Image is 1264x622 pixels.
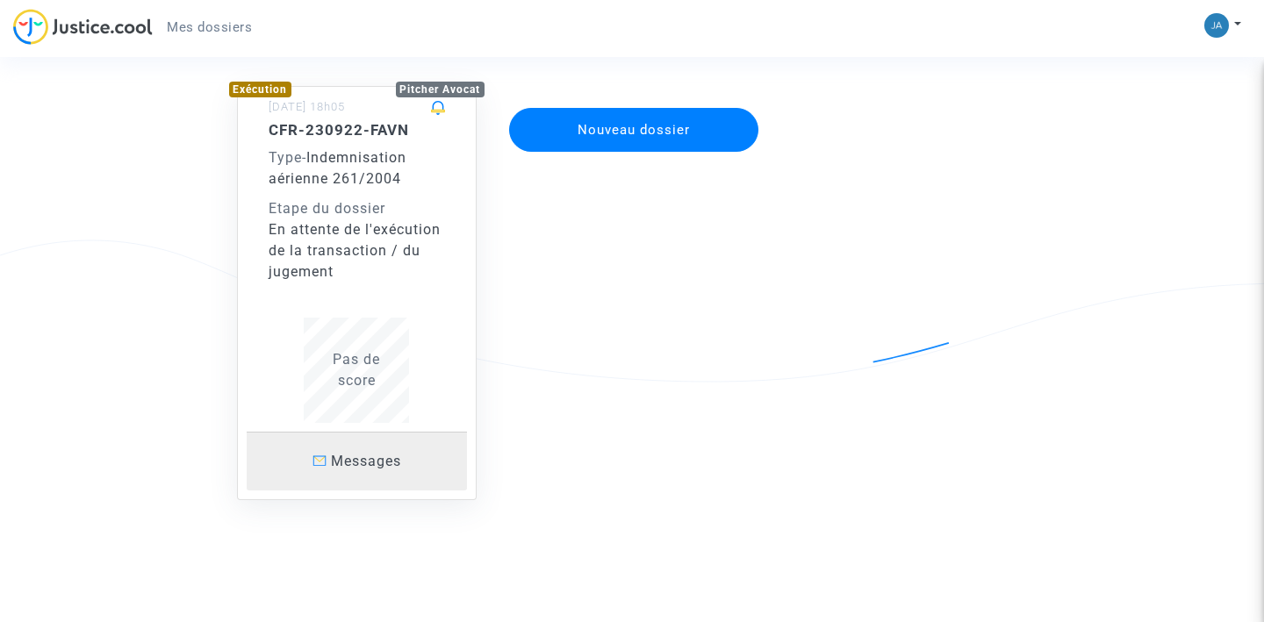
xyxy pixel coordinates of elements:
a: Messages [247,432,468,490]
img: jc-logo.svg [13,9,153,45]
span: - [269,149,306,166]
div: Exécution [229,82,292,97]
small: [DATE] 18h05 [269,100,345,113]
a: Nouveau dossier [507,97,760,113]
div: Pitcher Avocat [396,82,485,97]
span: Messages [331,453,401,469]
span: Mes dossiers [167,19,252,35]
a: Mes dossiers [153,14,266,40]
div: Etape du dossier [269,198,446,219]
span: Type [269,149,302,166]
span: Indemnisation aérienne 261/2004 [269,149,406,187]
span: Pas de score [333,351,380,389]
button: Nouveau dossier [509,108,758,152]
img: 7dc956e91e0c0230890cdbcddfc76d78 [1204,13,1229,38]
a: ExécutionPitcher Avocat[DATE] 18h05CFR-230922-FAVNType-Indemnisation aérienne 261/2004Etape du do... [219,51,495,500]
h5: CFR-230922-FAVN [269,121,446,139]
div: En attente de l'exécution de la transaction / du jugement [269,219,446,282]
